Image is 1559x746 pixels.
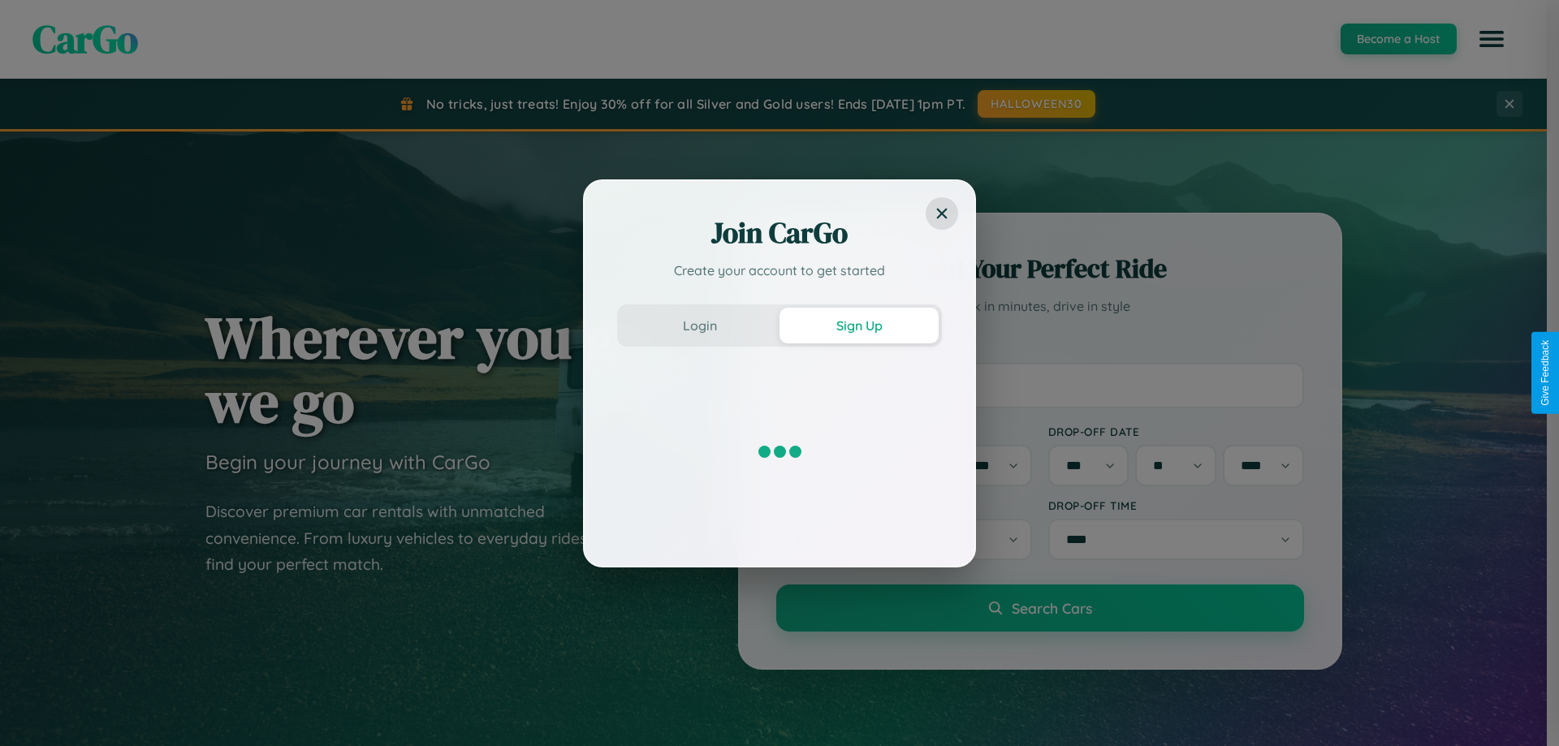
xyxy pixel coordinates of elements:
button: Sign Up [779,308,939,343]
div: Give Feedback [1540,340,1551,406]
h2: Join CarGo [617,213,942,252]
iframe: Intercom live chat [16,691,55,730]
p: Create your account to get started [617,261,942,280]
button: Login [620,308,779,343]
